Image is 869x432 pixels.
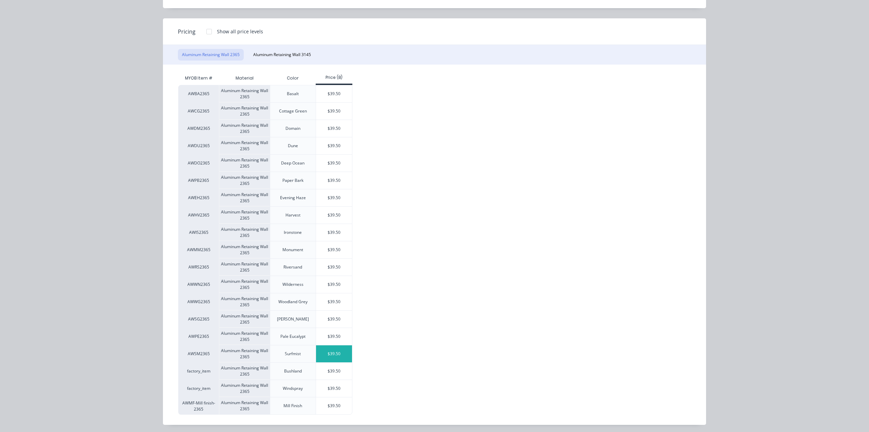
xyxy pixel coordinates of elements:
div: Surfmist [285,351,301,357]
div: AWMM2365 [178,241,219,258]
div: Aluminum Retaining Wall 2365 [219,224,270,241]
div: $39.50 [316,207,352,224]
div: $39.50 [316,311,352,328]
div: Aluminum Retaining Wall 2365 [219,310,270,328]
div: $39.50 [316,293,352,310]
div: Aluminum Retaining Wall 2365 [219,172,270,189]
div: $39.50 [316,103,352,120]
div: Domain [285,125,300,132]
div: AWSM2365 [178,345,219,362]
button: Aluminum Retaining Wall 2365 [178,49,244,61]
div: factory_item [178,380,219,397]
div: Aluminum Retaining Wall 2365 [219,189,270,206]
div: AWHV2365 [178,206,219,224]
div: $39.50 [316,380,352,397]
div: AWDM2365 [178,120,219,137]
div: AWMF-Mill finish-2365 [178,397,219,415]
div: AWSG2365 [178,310,219,328]
div: Aluminum Retaining Wall 2365 [219,258,270,276]
span: Pricing [178,28,196,36]
div: Material [219,71,270,85]
div: Aluminum Retaining Wall 2365 [219,154,270,172]
div: AWRS2365 [178,258,219,276]
div: Color [281,70,304,87]
div: Harvest [285,212,300,218]
div: Aluminum Retaining Wall 2365 [219,362,270,380]
div: $39.50 [316,397,352,414]
div: Bushland [284,368,302,374]
div: factory_item [178,362,219,380]
button: Aluminum Retaining Wall 3145 [249,49,315,61]
div: Mill Finish [283,403,302,409]
div: Aluminum Retaining Wall 2365 [219,380,270,397]
div: AWCG2365 [178,102,219,120]
div: Aluminum Retaining Wall 2365 [219,85,270,102]
div: Aluminum Retaining Wall 2365 [219,345,270,362]
div: Aluminum Retaining Wall 2365 [219,293,270,310]
div: Aluminum Retaining Wall 2365 [219,102,270,120]
div: AWPB2365 [178,172,219,189]
div: Deep Ocean [281,160,304,166]
div: Monument [282,247,303,253]
div: Aluminum Retaining Wall 2365 [219,328,270,345]
div: Ironstone [284,229,302,236]
div: Evening Haze [280,195,306,201]
div: $39.50 [316,120,352,137]
div: $39.50 [316,259,352,276]
div: $39.50 [316,172,352,189]
div: Aluminum Retaining Wall 2365 [219,241,270,258]
div: Price (B) [316,74,353,81]
div: Riversand [283,264,302,270]
div: MYOB Item # [178,71,219,85]
div: AWPE2365 [178,328,219,345]
div: $39.50 [316,85,352,102]
div: Aluminum Retaining Wall 2365 [219,276,270,293]
div: [PERSON_NAME] [277,316,309,322]
div: Aluminum Retaining Wall 2365 [219,137,270,154]
div: $39.50 [316,345,352,362]
div: $39.50 [316,224,352,241]
div: $39.50 [316,189,352,206]
div: AWDU2365 [178,137,219,154]
div: Dune [288,143,298,149]
div: AWBA2365 [178,85,219,102]
div: $39.50 [316,363,352,380]
div: Woodland Grey [278,299,308,305]
div: $39.50 [316,155,352,172]
div: AWWG2365 [178,293,219,310]
div: Aluminum Retaining Wall 2365 [219,397,270,415]
div: Windspray [283,385,303,392]
div: Show all price levels [217,28,263,35]
div: $39.50 [316,137,352,154]
div: Aluminum Retaining Wall 2365 [219,206,270,224]
div: AWDO2365 [178,154,219,172]
div: AWWN2365 [178,276,219,293]
div: Basalt [287,91,299,97]
div: Wilderness [282,281,303,288]
div: $39.50 [316,241,352,258]
div: $39.50 [316,328,352,345]
div: Pale Eucalypt [280,333,306,340]
div: $39.50 [316,276,352,293]
div: Aluminum Retaining Wall 2365 [219,120,270,137]
div: Cottage Green [279,108,307,114]
div: AWIS2365 [178,224,219,241]
div: AWEH2365 [178,189,219,206]
div: Paper Bark [282,177,303,184]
